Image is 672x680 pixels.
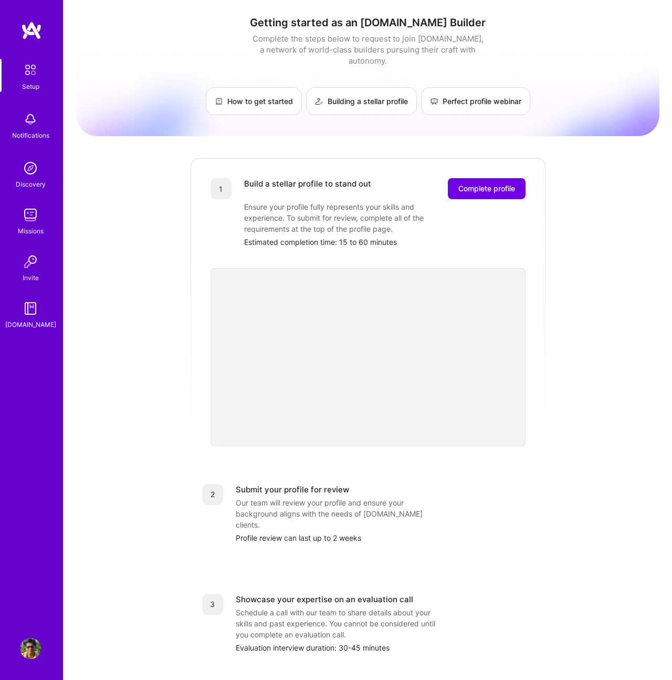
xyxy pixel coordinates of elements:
[5,319,56,330] div: [DOMAIN_NAME]
[211,178,232,199] div: 1
[430,97,438,106] img: Perfect profile webinar
[215,97,223,106] img: How to get started
[17,638,44,659] a: User Avatar
[250,33,486,66] div: Complete the steps below to request to join [DOMAIN_NAME], a network of world-class builders purs...
[16,179,46,190] div: Discovery
[448,178,526,199] button: Complete profile
[236,484,349,495] div: Submit your profile for review
[236,532,534,543] div: Profile review can last up to 2 weeks
[202,594,223,615] div: 3
[20,251,41,272] img: Invite
[315,97,323,106] img: Building a stellar profile
[421,87,530,115] a: Perfect profile webinar
[244,201,454,234] div: Ensure your profile fully represents your skills and experience. To submit for review, complete a...
[236,642,534,653] div: Evaluation interview duration: 30-45 minutes
[18,225,44,236] div: Missions
[20,638,41,659] img: User Avatar
[206,87,302,115] a: How to get started
[211,268,526,446] iframe: video
[306,87,417,115] a: Building a stellar profile
[236,497,446,530] div: Our team will review your profile and ensure your background aligns with the needs of [DOMAIN_NAM...
[20,204,41,225] img: teamwork
[21,21,42,40] img: logo
[19,59,41,81] img: setup
[76,16,659,29] h1: Getting started as an [DOMAIN_NAME] Builder
[23,272,39,283] div: Invite
[20,298,41,319] img: guide book
[202,484,223,505] div: 2
[458,183,515,194] span: Complete profile
[22,81,39,92] div: Setup
[20,158,41,179] img: discovery
[244,178,371,199] div: Build a stellar profile to stand out
[236,607,446,640] div: Schedule a call with our team to share details about your skills and past experience. You cannot ...
[244,236,526,248] div: Estimated completion time: 15 to 60 minutes
[236,594,413,605] div: Showcase your expertise on an evaluation call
